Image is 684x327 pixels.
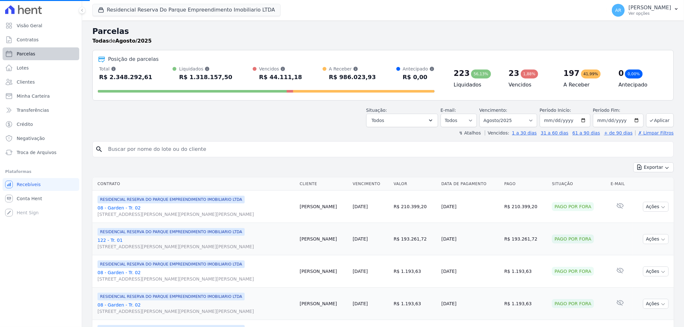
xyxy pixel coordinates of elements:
th: Situação [549,177,608,191]
div: 56,13% [471,69,491,78]
a: 08 - Garden - Tr. 02[STREET_ADDRESS][PERSON_NAME][PERSON_NAME][PERSON_NAME] [97,269,295,282]
td: [PERSON_NAME] [297,288,350,320]
button: Aplicar [646,113,674,127]
th: Data de Pagamento [439,177,502,191]
h4: Antecipado [619,81,663,89]
div: 41,99% [581,69,601,78]
span: Recebíveis [17,181,41,188]
span: Visão Geral [17,22,42,29]
span: Negativação [17,135,45,142]
strong: Todas [92,38,109,44]
label: Situação: [366,108,387,113]
div: Vencidos [259,66,302,72]
td: R$ 193.261,72 [391,223,439,255]
div: 1,88% [521,69,538,78]
div: Posição de parcelas [108,55,159,63]
div: 223 [454,68,470,78]
td: R$ 1.193,63 [502,255,550,288]
h4: Vencidos [509,81,553,89]
label: Período Fim: [593,107,644,114]
a: Contratos [3,33,79,46]
a: [DATE] [353,204,368,209]
td: [DATE] [439,288,502,320]
a: 08 - Garden - Tr. 02[STREET_ADDRESS][PERSON_NAME][PERSON_NAME][PERSON_NAME] [97,302,295,315]
span: Troca de Arquivos [17,149,56,156]
div: R$ 0,00 [403,72,435,82]
div: 0,00% [625,69,642,78]
button: Exportar [633,162,674,172]
div: A Receber [329,66,376,72]
div: Pago por fora [552,202,594,211]
a: Recebíveis [3,178,79,191]
div: Plataformas [5,168,77,176]
th: E-mail [608,177,632,191]
button: Todos [366,114,438,127]
a: Visão Geral [3,19,79,32]
button: Ações [643,299,669,309]
button: Ações [643,266,669,276]
label: Vencimento: [479,108,507,113]
div: Pago por fora [552,299,594,308]
span: Parcelas [17,51,35,57]
i: search [95,145,103,153]
th: Vencimento [350,177,391,191]
a: Clientes [3,76,79,88]
a: ✗ Limpar Filtros [635,130,674,135]
span: Contratos [17,37,38,43]
p: Ver opções [629,11,671,16]
button: Residencial Reserva Do Parque Empreendimento Imobiliario LTDA [92,4,281,16]
td: R$ 1.193,63 [391,288,439,320]
a: 1 a 30 dias [512,130,537,135]
span: Todos [372,117,384,124]
span: Crédito [17,121,33,127]
input: Buscar por nome do lote ou do cliente [104,143,671,156]
span: RESIDENCIAL RESERVA DO PARQUE EMPREENDIMENTO IMOBILIARIO LTDA [97,228,245,236]
p: de [92,37,152,45]
a: Transferências [3,104,79,117]
div: Total [99,66,152,72]
span: Transferências [17,107,49,113]
h4: Liquidados [454,81,498,89]
span: [STREET_ADDRESS][PERSON_NAME][PERSON_NAME][PERSON_NAME] [97,211,295,217]
td: R$ 1.193,63 [502,288,550,320]
label: E-mail: [441,108,456,113]
h4: A Receber [563,81,608,89]
span: Lotes [17,65,29,71]
a: [DATE] [353,301,368,306]
a: Crédito [3,118,79,131]
label: ↯ Atalhos [459,130,481,135]
a: Parcelas [3,47,79,60]
td: R$ 210.399,20 [391,191,439,223]
a: [DATE] [353,236,368,241]
strong: Agosto/2025 [115,38,152,44]
span: Minha Carteira [17,93,50,99]
div: Liquidados [179,66,232,72]
td: [PERSON_NAME] [297,255,350,288]
div: 197 [563,68,579,78]
a: Conta Hent [3,192,79,205]
span: AR [615,8,621,12]
div: Pago por fora [552,234,594,243]
td: [DATE] [439,255,502,288]
a: 31 a 60 dias [541,130,568,135]
span: RESIDENCIAL RESERVA DO PARQUE EMPREENDIMENTO IMOBILIARIO LTDA [97,293,245,300]
th: Cliente [297,177,350,191]
a: + de 90 dias [604,130,633,135]
a: Negativação [3,132,79,145]
span: [STREET_ADDRESS][PERSON_NAME][PERSON_NAME][PERSON_NAME] [97,276,295,282]
span: RESIDENCIAL RESERVA DO PARQUE EMPREENDIMENTO IMOBILIARIO LTDA [97,196,245,203]
a: 61 a 90 dias [572,130,600,135]
div: Pago por fora [552,267,594,276]
td: [DATE] [439,191,502,223]
button: Ações [643,202,669,212]
span: [STREET_ADDRESS][PERSON_NAME][PERSON_NAME][PERSON_NAME] [97,243,295,250]
a: [DATE] [353,269,368,274]
div: R$ 986.023,93 [329,72,376,82]
h2: Parcelas [92,26,674,37]
a: 122 - Tr. 01[STREET_ADDRESS][PERSON_NAME][PERSON_NAME][PERSON_NAME] [97,237,295,250]
a: Troca de Arquivos [3,146,79,159]
th: Contrato [92,177,297,191]
label: Vencidos: [485,130,509,135]
label: Período Inicío: [540,108,571,113]
td: [PERSON_NAME] [297,223,350,255]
